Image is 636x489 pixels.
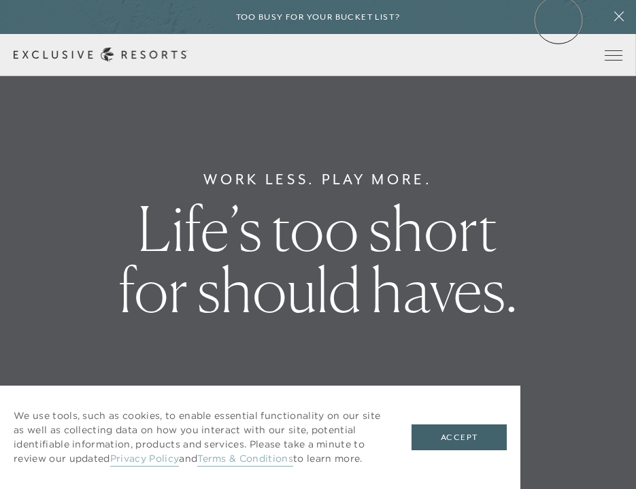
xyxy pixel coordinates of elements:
[14,409,384,466] p: We use tools, such as cookies, to enable essential functionality on our site as well as collectin...
[412,424,507,450] button: Accept
[111,198,524,320] h1: Life’s too short for should haves.
[605,50,622,60] button: Open navigation
[110,452,179,467] a: Privacy Policy
[236,11,401,24] h6: Too busy for your bucket list?
[203,169,433,190] h6: Work Less. Play More.
[197,452,293,467] a: Terms & Conditions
